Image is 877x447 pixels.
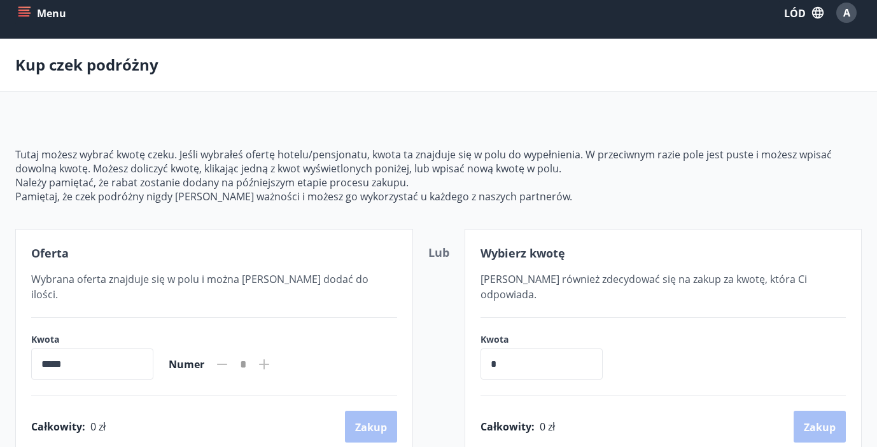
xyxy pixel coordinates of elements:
font: Oferta [31,245,69,261]
font: Menu [37,6,66,20]
font: Kwota [481,333,509,345]
font: A [843,6,850,20]
font: 0 zł [540,420,555,434]
font: : [531,420,535,434]
font: 0 zł [90,420,106,434]
font: Lub [428,245,449,260]
font: Wybrana oferta znajduje się w polu i można [PERSON_NAME] dodać do ilości. [31,272,368,301]
font: Tutaj możesz wybrać kwotę czeku. Jeśli wybrałeś ofertę hotelu/pensjonatu, kwota ta znajduje się w... [15,148,832,175]
font: Całkowity [481,420,531,434]
font: LÓD [784,6,806,20]
button: LÓD [779,1,829,25]
font: Wybierz kwotę [481,245,565,261]
font: Całkowity [31,420,82,434]
font: Kup czek podróżny [15,54,158,75]
font: Kwota [31,333,59,345]
font: Należy pamiętać, że rabat zostanie dodany na późniejszym etapie procesu zakupu. [15,175,409,189]
font: Numer [169,357,204,371]
font: : [82,420,85,434]
font: [PERSON_NAME] również zdecydować się na zakup za kwotę, która Ci odpowiada. [481,272,807,301]
button: menu [15,1,71,24]
font: Pamiętaj, że czek podróżny nigdy [PERSON_NAME] ważności i możesz go wykorzystać u każdego z naszy... [15,189,572,203]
